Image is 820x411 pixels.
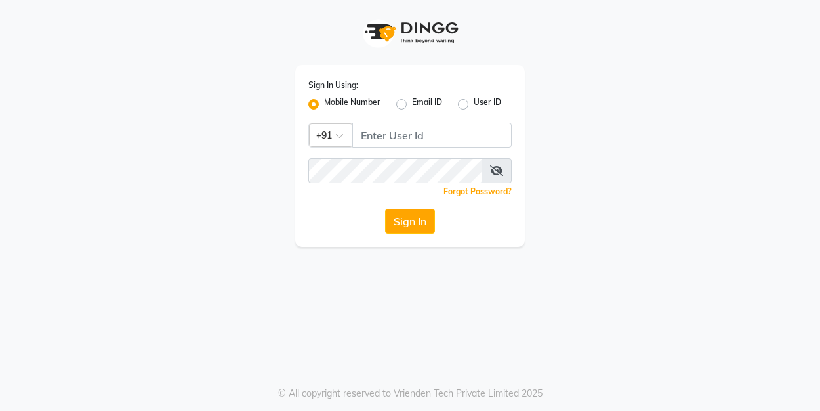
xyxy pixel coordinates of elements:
[412,97,442,112] label: Email ID
[352,123,512,148] input: Username
[358,13,462,52] img: logo1.svg
[308,79,358,91] label: Sign In Using:
[443,186,512,196] a: Forgot Password?
[324,97,380,112] label: Mobile Number
[385,209,435,234] button: Sign In
[474,97,501,112] label: User ID
[308,158,482,183] input: Username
